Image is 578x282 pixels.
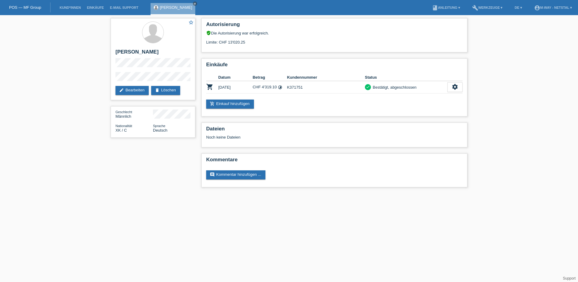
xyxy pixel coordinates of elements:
[429,6,463,9] a: bookAnleitung ▾
[155,88,160,93] i: delete
[253,81,287,93] td: CHF 4'319.10
[206,62,463,71] h2: Einkäufe
[206,31,463,35] div: Die Autorisierung war erfolgreich.
[365,74,447,81] th: Status
[210,172,215,177] i: comment
[206,135,391,139] div: Noch keine Dateien
[188,20,194,25] i: star_border
[115,110,153,119] div: Männlich
[469,6,506,9] a: buildWerkzeuge ▾
[534,5,540,11] i: account_circle
[206,100,254,109] a: add_shopping_cartEinkauf hinzufügen
[472,5,478,11] i: build
[188,20,194,26] a: star_border
[371,84,417,90] div: Bestätigt, abgeschlossen
[366,85,370,89] i: check
[206,83,213,90] i: POSP00012762
[153,128,167,133] span: Deutsch
[218,81,253,93] td: [DATE]
[115,49,190,58] h2: [PERSON_NAME]
[115,128,127,133] span: Kosovo / C / 24.09.1990
[107,6,141,9] a: E-Mail Support
[206,21,463,31] h2: Autorisierung
[206,35,463,44] div: Limite: CHF 13'020.25
[115,110,132,114] span: Geschlecht
[193,2,197,6] a: close
[432,5,438,11] i: book
[193,2,196,5] i: close
[206,126,463,135] h2: Dateien
[287,81,365,93] td: K371751
[206,31,211,35] i: verified_user
[151,86,180,95] a: deleteLöschen
[206,157,463,166] h2: Kommentare
[278,85,282,90] i: 24 Raten
[119,88,124,93] i: edit
[206,170,265,179] a: commentKommentar hinzufügen ...
[511,6,525,9] a: DE ▾
[57,6,84,9] a: Kund*innen
[253,74,287,81] th: Betrag
[563,276,576,280] a: Support
[115,124,132,128] span: Nationalität
[452,84,458,90] i: settings
[115,86,149,95] a: editBearbeiten
[287,74,365,81] th: Kundennummer
[531,6,575,9] a: account_circlem-way - Netstal ▾
[210,101,215,106] i: add_shopping_cart
[84,6,107,9] a: Einkäufe
[218,74,253,81] th: Datum
[9,5,41,10] a: POS — MF Group
[153,124,165,128] span: Sprache
[160,5,192,10] a: [PERSON_NAME]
